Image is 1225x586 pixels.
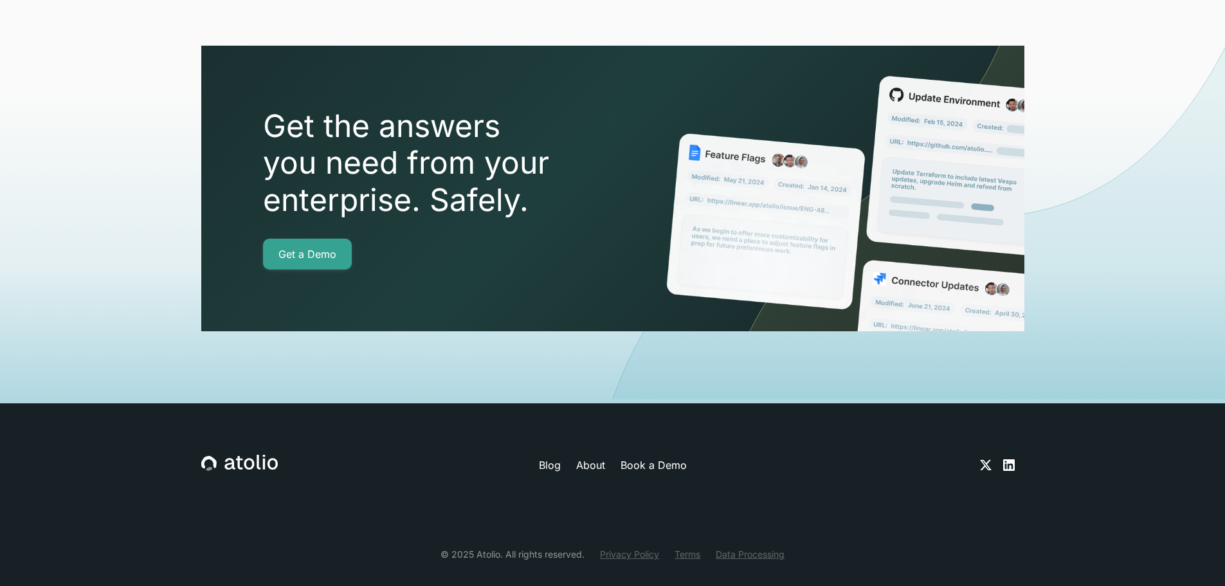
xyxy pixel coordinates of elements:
[576,457,605,473] a: About
[621,457,687,473] a: Book a Demo
[1161,524,1225,586] iframe: Chat Widget
[263,239,352,270] a: Get a Demo
[440,547,585,561] div: © 2025 Atolio. All rights reserved.
[675,547,700,561] a: Terms
[263,107,623,219] h2: Get the answers you need from your enterprise. Safely.
[716,547,785,561] a: Data Processing
[600,547,659,561] a: Privacy Policy
[539,457,561,473] a: Blog
[1161,524,1225,586] div: Widget de chat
